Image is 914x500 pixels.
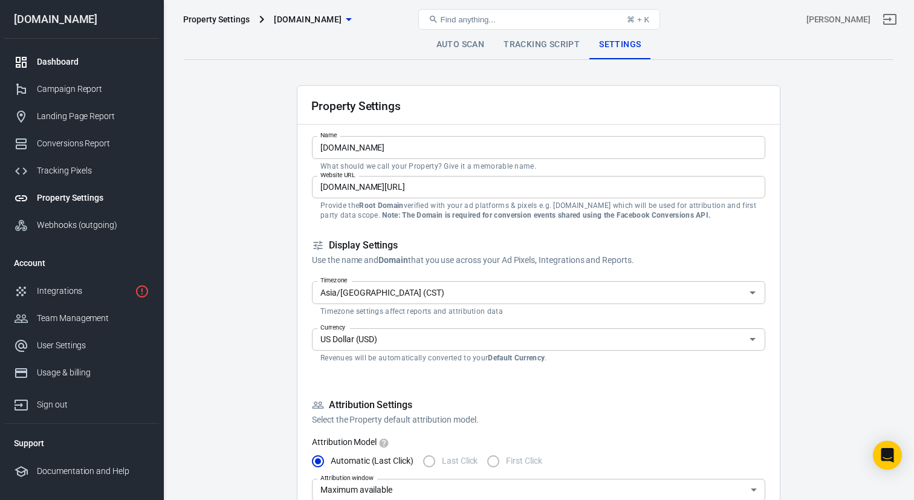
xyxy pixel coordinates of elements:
[4,429,159,458] li: Support
[316,285,742,300] input: UTC
[4,14,159,25] div: [DOMAIN_NAME]
[311,100,401,112] h2: Property Settings
[4,278,159,305] a: Integrations
[378,255,408,265] strong: Domain
[312,239,765,252] h5: Display Settings
[320,473,374,482] label: Attribution window
[4,48,159,76] a: Dashboard
[4,305,159,332] a: Team Management
[312,136,765,158] input: Your Website Name
[320,323,346,332] label: Currency
[312,254,765,267] p: Use the name and that you use across your Ad Pixels, Integrations and Reports.
[183,13,250,25] div: Property Settings
[442,455,478,467] span: Last Click
[382,211,710,219] strong: Note: The Domain is required for conversion events shared using the Facebook Conversions API.
[320,170,355,180] label: Website URL
[37,56,149,68] div: Dashboard
[875,5,904,34] a: Sign out
[320,131,337,140] label: Name
[4,157,159,184] a: Tracking Pixels
[4,332,159,359] a: User Settings
[744,284,761,301] button: Open
[320,201,757,220] p: Provide the verified with your ad platforms & pixels e.g. [DOMAIN_NAME] which will be used for at...
[37,83,149,96] div: Campaign Report
[320,276,348,285] label: Timezone
[4,386,159,418] a: Sign out
[320,353,757,363] p: Revenues will be automatically converted to your .
[37,164,149,177] div: Tracking Pixels
[4,103,159,130] a: Landing Page Report
[627,15,649,24] div: ⌘ + K
[744,331,761,348] button: Open
[135,284,149,299] svg: 1 networks not verified yet
[37,465,149,478] div: Documentation and Help
[506,455,542,467] span: First Click
[37,339,149,352] div: User Settings
[4,212,159,239] a: Webhooks (outgoing)
[37,366,149,379] div: Usage & billing
[37,137,149,150] div: Conversions Report
[4,248,159,278] li: Account
[37,312,149,325] div: Team Management
[37,285,130,297] div: Integrations
[274,12,342,27] span: vitorama.com
[269,8,356,31] button: [DOMAIN_NAME]
[4,184,159,212] a: Property Settings
[418,9,660,30] button: Find anything...⌘ + K
[320,161,757,171] p: What should we call your Property? Give it a memorable name.
[312,436,765,448] label: Attribution Model
[37,110,149,123] div: Landing Page Report
[320,307,757,316] p: Timezone settings affect reports and attribution data
[4,130,159,157] a: Conversions Report
[589,30,650,59] a: Settings
[441,15,496,24] span: Find anything...
[4,76,159,103] a: Campaign Report
[37,219,149,232] div: Webhooks (outgoing)
[873,441,902,470] div: Open Intercom Messenger
[312,176,765,198] input: example.com
[494,30,589,59] a: Tracking Script
[488,354,545,362] strong: Default Currency
[359,201,403,210] strong: Root Domain
[316,332,742,347] input: USD
[4,359,159,386] a: Usage & billing
[312,399,765,412] h5: Attribution Settings
[427,30,494,59] a: Auto Scan
[37,192,149,204] div: Property Settings
[806,13,870,26] div: Account id: jKzc0AbW
[312,414,765,426] p: Select the Property default attribution model.
[37,398,149,411] div: Sign out
[331,455,413,467] span: Automatic (Last Click)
